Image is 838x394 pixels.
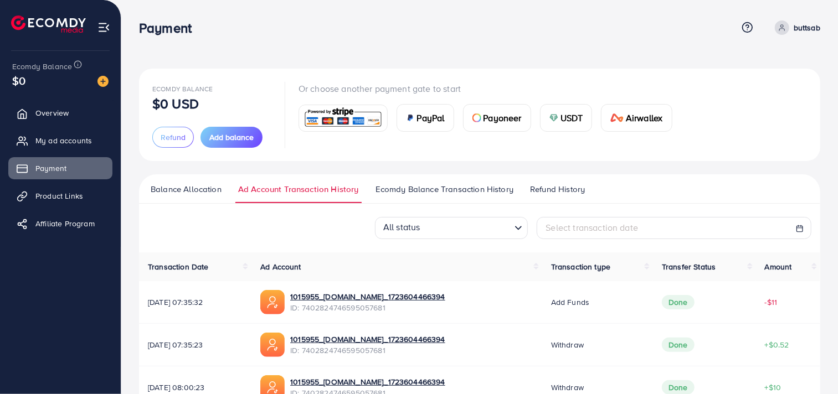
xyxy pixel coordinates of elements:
img: card [302,106,384,130]
a: cardPayoneer [463,104,531,132]
span: [DATE] 07:35:23 [148,339,243,350]
span: Overview [35,107,69,118]
span: Ad Account [260,261,301,272]
img: ic-ads-acc.e4c84228.svg [260,333,285,357]
span: [DATE] 07:35:32 [148,297,243,308]
span: +$10 [765,382,782,393]
img: image [97,76,109,87]
span: Withdraw [551,339,584,350]
p: $0 USD [152,97,199,110]
span: -$11 [765,297,778,308]
a: cardAirwallex [601,104,672,132]
span: All status [381,218,423,236]
div: Search for option [375,217,528,239]
span: Done [662,338,695,352]
img: ic-ads-acc.e4c84228.svg [260,290,285,314]
span: Payment [35,163,66,174]
a: cardUSDT [540,104,593,132]
button: Refund [152,127,194,148]
p: buttsab [794,21,820,34]
a: Affiliate Program [8,212,112,235]
p: Or choose another payment gate to start [299,82,681,95]
span: Airwallex [626,111,662,125]
button: Add balance [200,127,263,148]
a: buttsab [770,20,820,35]
span: My ad accounts [35,135,92,146]
span: Product Links [35,190,83,201]
span: [DATE] 08:00:23 [148,382,243,393]
img: card [549,113,558,122]
a: 1015955_[DOMAIN_NAME]_1723604466394 [290,376,445,387]
span: Ad Account Transaction History [238,183,359,195]
img: menu [97,21,110,34]
h3: Payment [139,20,200,36]
span: Refund [161,132,186,143]
span: Ecomdy Balance Transaction History [376,183,513,195]
span: Done [662,295,695,309]
span: Affiliate Program [35,218,95,229]
a: Product Links [8,185,112,207]
span: Select transaction date [546,221,639,234]
span: Add balance [209,132,254,143]
a: Overview [8,102,112,124]
a: cardPayPal [397,104,454,132]
input: Search for option [424,219,510,236]
span: Ecomdy Balance [12,61,72,72]
span: Amount [765,261,792,272]
a: card [299,105,388,132]
span: Ecomdy Balance [152,84,213,94]
span: USDT [561,111,583,125]
img: card [472,113,481,122]
span: Add funds [551,297,589,308]
span: ID: 7402824746595057681 [290,302,445,313]
span: Withdraw [551,382,584,393]
a: 1015955_[DOMAIN_NAME]_1723604466394 [290,334,445,345]
img: card [406,113,415,122]
a: Payment [8,157,112,179]
span: Refund History [530,183,585,195]
img: logo [11,15,86,33]
span: +$0.52 [765,339,789,350]
span: Balance Allocation [151,183,222,195]
span: Transaction Date [148,261,209,272]
span: Payoneer [484,111,522,125]
span: ID: 7402824746595057681 [290,345,445,356]
span: Transfer Status [662,261,716,272]
img: card [610,113,624,122]
span: $0 [12,72,25,89]
a: 1015955_[DOMAIN_NAME]_1723604466394 [290,291,445,302]
span: Transaction type [551,261,611,272]
iframe: Chat [791,344,830,386]
span: PayPal [417,111,445,125]
a: My ad accounts [8,129,112,152]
